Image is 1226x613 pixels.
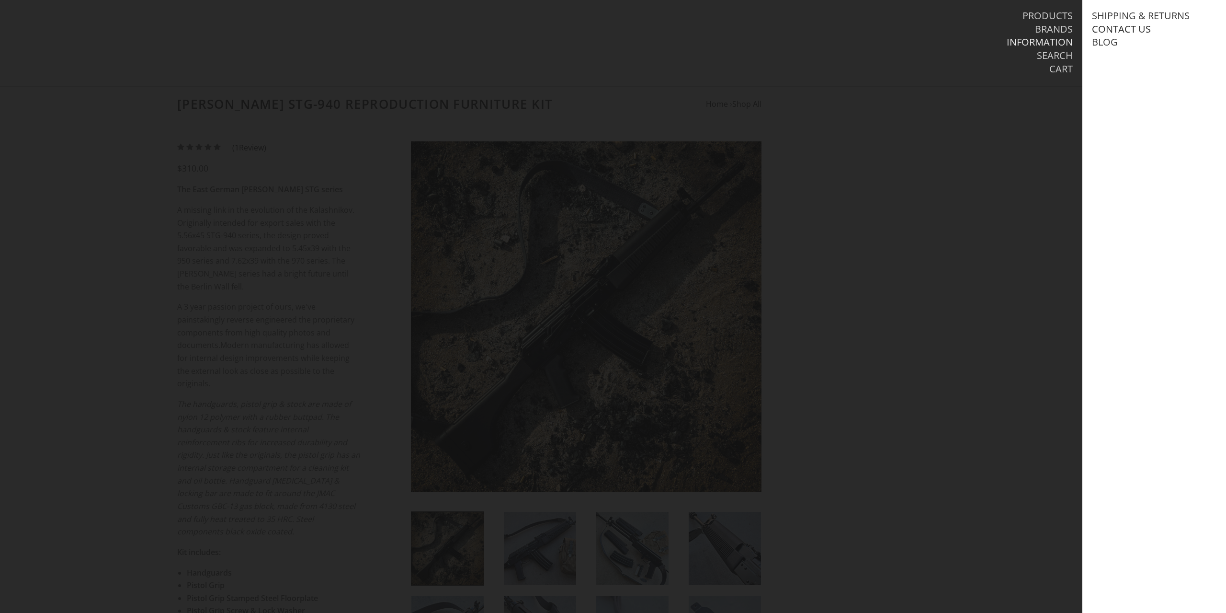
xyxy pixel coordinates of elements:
[1092,10,1190,22] a: Shipping & Returns
[1092,36,1118,48] a: Blog
[1007,36,1073,48] a: Information
[1037,49,1073,62] a: Search
[1035,23,1073,35] a: Brands
[1022,10,1073,22] a: Products
[1092,23,1151,35] a: Contact Us
[1049,63,1073,75] a: Cart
